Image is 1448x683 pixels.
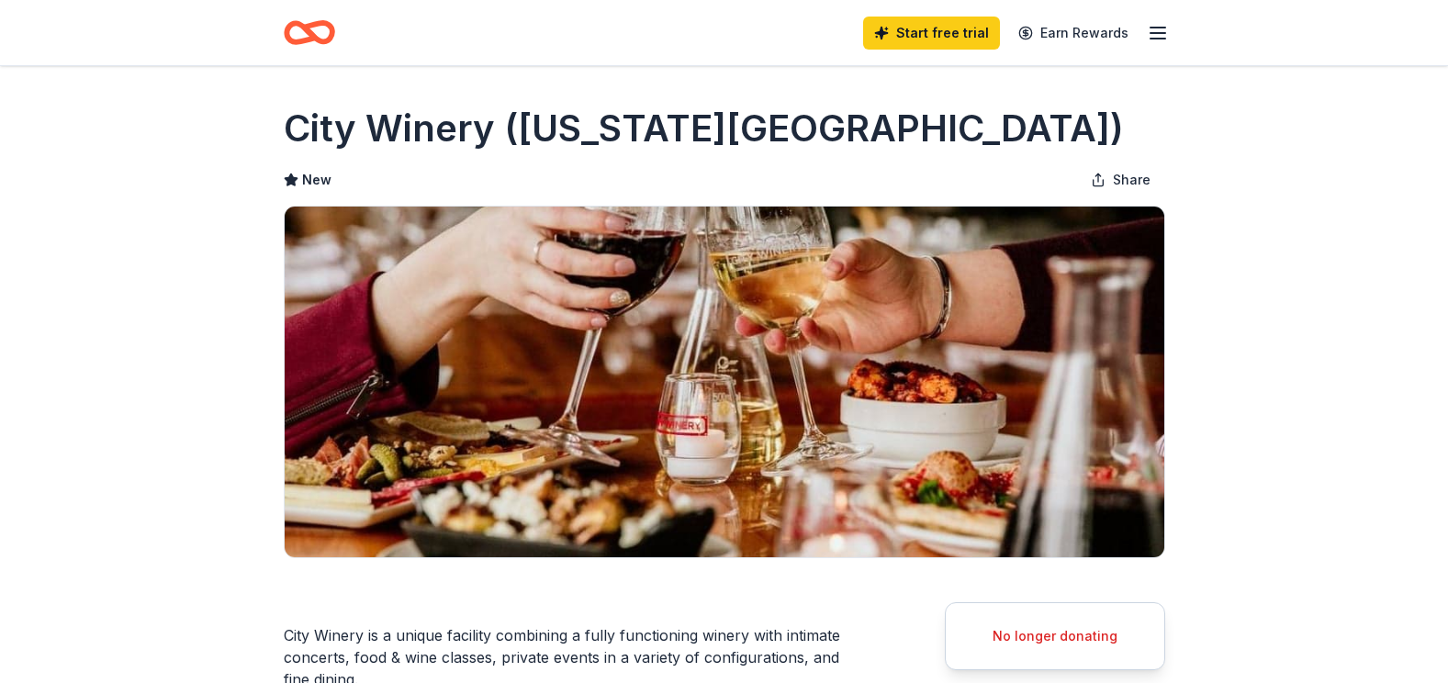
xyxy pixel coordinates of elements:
[863,17,1000,50] a: Start free trial
[1007,17,1139,50] a: Earn Rewards
[285,207,1164,557] img: Image for City Winery (New York City)
[284,103,1124,154] h1: City Winery ([US_STATE][GEOGRAPHIC_DATA])
[302,169,331,191] span: New
[968,625,1142,647] div: No longer donating
[1076,162,1165,198] button: Share
[1113,169,1151,191] span: Share
[284,11,335,54] a: Home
